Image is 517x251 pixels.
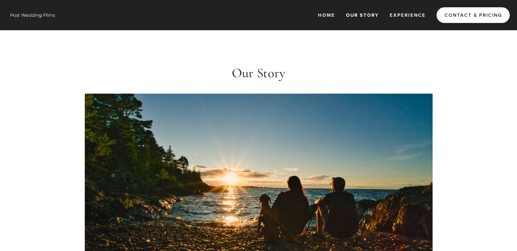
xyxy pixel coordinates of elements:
a: Home [313,9,340,21]
a: Our Story [341,9,383,21]
h1: Our Story [85,65,433,81]
a: Contact & Pricing [437,7,510,23]
a: Experience [385,9,430,21]
img: Wisconsin Wedding Videographer [7,9,58,20]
